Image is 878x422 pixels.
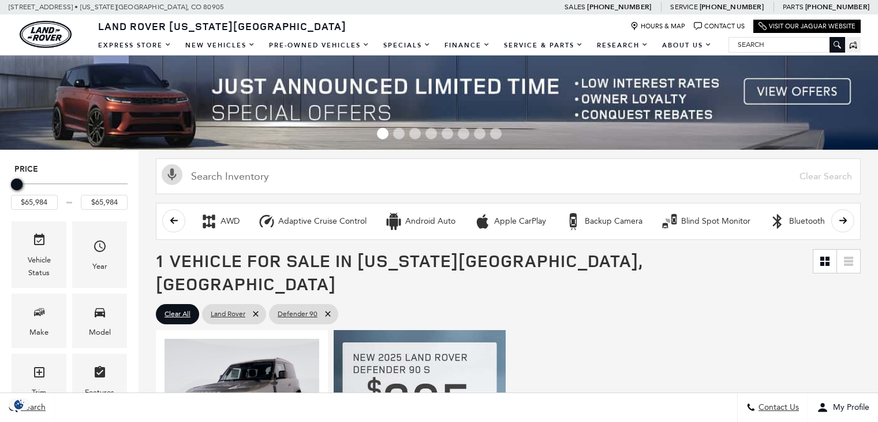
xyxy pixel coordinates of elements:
[92,260,107,273] div: Year
[565,3,585,11] span: Sales
[763,209,831,234] button: BluetoothBluetooth
[655,209,757,234] button: Blind Spot MonitorBlind Spot Monitor
[769,213,786,230] div: Bluetooth
[81,195,128,210] input: Maximum
[6,398,32,410] img: Opt-Out Icon
[729,38,845,51] input: Search
[474,213,491,230] div: Apple CarPlay
[156,249,642,295] span: 1 Vehicle for Sale in [US_STATE][GEOGRAPHIC_DATA], [GEOGRAPHIC_DATA]
[194,209,246,234] button: AWDAWD
[200,213,218,230] div: AWD
[89,326,111,339] div: Model
[405,216,455,227] div: Android Auto
[670,3,697,11] span: Service
[93,302,107,326] span: Model
[91,19,353,33] a: Land Rover [US_STATE][GEOGRAPHIC_DATA]
[93,362,107,386] span: Features
[72,354,127,408] div: FeaturesFeatures
[11,195,58,210] input: Minimum
[162,164,182,185] svg: Click to toggle on voice search
[409,128,421,139] span: Go to slide 3
[20,254,58,279] div: Vehicle Status
[32,386,46,399] div: Trim
[379,209,462,234] button: Android AutoAndroid Auto
[32,230,46,254] span: Vehicle
[490,128,502,139] span: Go to slide 8
[558,209,649,234] button: Backup CameraBackup Camera
[156,158,861,194] input: Search Inventory
[681,216,750,227] div: Blind Spot Monitor
[805,2,869,12] a: [PHONE_NUMBER]
[14,164,124,175] h5: Price
[425,128,437,139] span: Go to slide 4
[376,35,438,55] a: Specials
[783,3,804,11] span: Parts
[32,302,46,326] span: Make
[393,128,405,139] span: Go to slide 2
[72,294,127,347] div: ModelModel
[759,22,855,31] a: Visit Our Jaguar Website
[756,403,799,413] span: Contact Us
[377,128,388,139] span: Go to slide 1
[468,209,552,234] button: Apple CarPlayApple CarPlay
[252,209,373,234] button: Adaptive Cruise ControlAdaptive Cruise Control
[221,216,240,227] div: AWD
[9,3,224,11] a: [STREET_ADDRESS] • [US_STATE][GEOGRAPHIC_DATA], CO 80905
[700,2,764,12] a: [PHONE_NUMBER]
[565,213,582,230] div: Backup Camera
[11,175,128,210] div: Price
[655,35,719,55] a: About Us
[630,22,685,31] a: Hours & Map
[98,19,346,33] span: Land Rover [US_STATE][GEOGRAPHIC_DATA]
[497,35,590,55] a: Service & Parts
[661,213,678,230] div: Blind Spot Monitor
[11,179,23,190] div: Maximum Price
[585,216,642,227] div: Backup Camera
[211,307,245,321] span: Land Rover
[789,216,825,227] div: Bluetooth
[12,221,66,288] div: VehicleVehicle Status
[278,216,367,227] div: Adaptive Cruise Control
[694,22,745,31] a: Contact Us
[590,35,655,55] a: Research
[20,21,72,48] img: Land Rover
[12,294,66,347] div: MakeMake
[385,213,402,230] div: Android Auto
[831,209,854,232] button: scroll right
[494,216,546,227] div: Apple CarPlay
[93,236,107,260] span: Year
[438,35,497,55] a: Finance
[278,307,317,321] span: Defender 90
[474,128,485,139] span: Go to slide 7
[262,35,376,55] a: Pre-Owned Vehicles
[808,393,878,422] button: Open user profile menu
[85,386,114,399] div: Features
[587,2,651,12] a: [PHONE_NUMBER]
[20,21,72,48] a: land-rover
[165,307,190,321] span: Clear All
[458,128,469,139] span: Go to slide 6
[32,362,46,386] span: Trim
[12,354,66,408] div: TrimTrim
[178,35,262,55] a: New Vehicles
[91,35,178,55] a: EXPRESS STORE
[828,403,869,413] span: My Profile
[91,35,719,55] nav: Main Navigation
[29,326,48,339] div: Make
[72,221,127,288] div: YearYear
[258,213,275,230] div: Adaptive Cruise Control
[6,398,32,410] section: Click to Open Cookie Consent Modal
[442,128,453,139] span: Go to slide 5
[162,209,185,232] button: scroll left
